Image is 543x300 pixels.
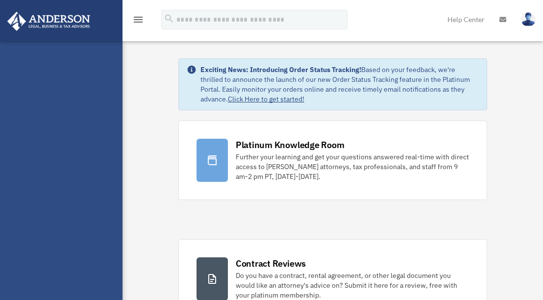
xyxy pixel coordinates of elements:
div: Do you have a contract, rental agreement, or other legal document you would like an attorney's ad... [236,271,469,300]
div: Further your learning and get your questions answered real-time with direct access to [PERSON_NAM... [236,152,469,181]
a: Click Here to get started! [228,95,304,103]
i: menu [132,14,144,25]
strong: Exciting News: Introducing Order Status Tracking! [200,65,361,74]
img: User Pic [521,12,536,26]
img: Anderson Advisors Platinum Portal [4,12,93,31]
i: search [164,13,174,24]
a: Platinum Knowledge Room Further your learning and get your questions answered real-time with dire... [178,121,487,200]
div: Based on your feedback, we're thrilled to announce the launch of our new Order Status Tracking fe... [200,65,479,104]
div: Contract Reviews [236,257,306,270]
div: Platinum Knowledge Room [236,139,345,151]
a: menu [132,17,144,25]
